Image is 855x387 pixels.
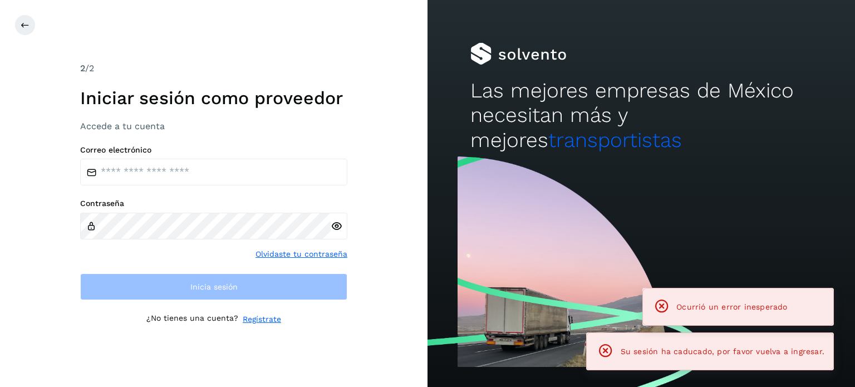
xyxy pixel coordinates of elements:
span: Ocurrió un error inesperado [676,302,787,311]
span: Su sesión ha caducado, por favor vuelva a ingresar. [621,347,824,356]
h2: Las mejores empresas de México necesitan más y mejores [470,79,812,153]
span: transportistas [548,128,682,152]
button: Inicia sesión [80,273,347,300]
label: Correo electrónico [80,145,347,155]
h3: Accede a tu cuenta [80,121,347,131]
span: Inicia sesión [190,283,238,291]
div: /2 [80,62,347,75]
h1: Iniciar sesión como proveedor [80,87,347,109]
a: Olvidaste tu contraseña [255,248,347,260]
span: 2 [80,63,85,74]
a: Regístrate [243,313,281,325]
label: Contraseña [80,199,347,208]
p: ¿No tienes una cuenta? [146,313,238,325]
